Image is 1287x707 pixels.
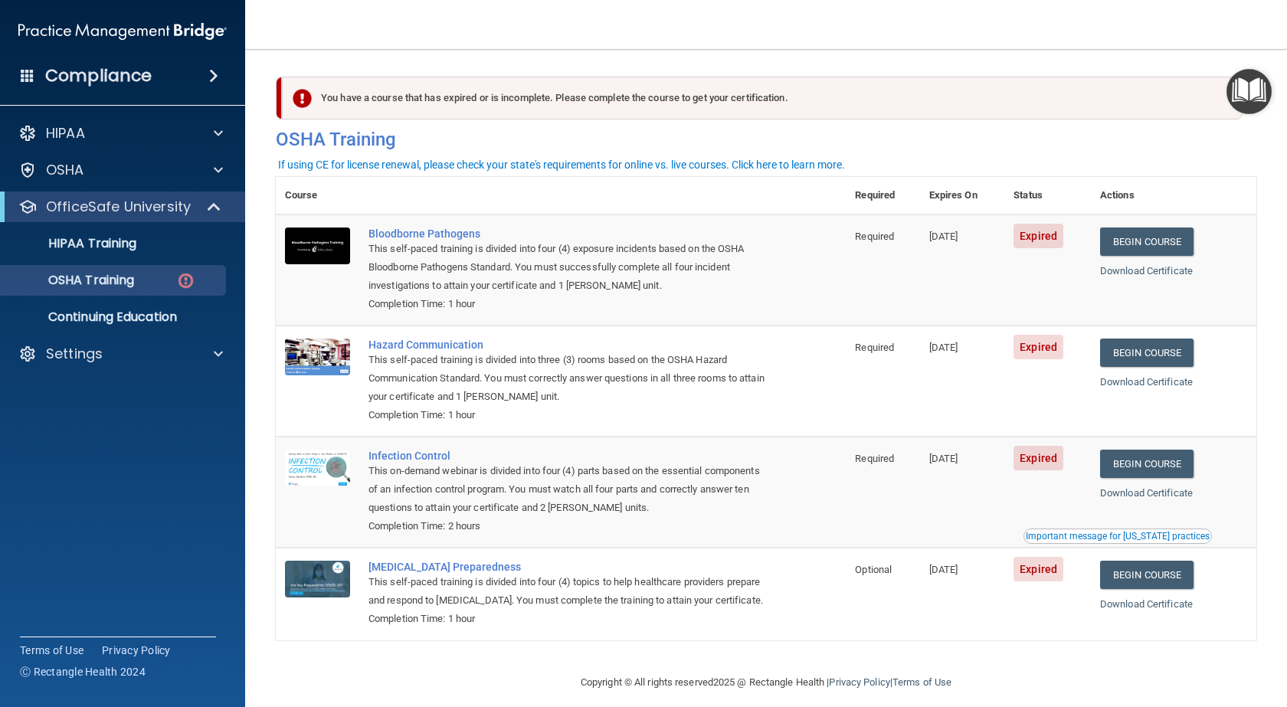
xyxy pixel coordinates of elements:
[1091,177,1256,214] th: Actions
[1014,335,1063,359] span: Expired
[1100,227,1194,256] a: Begin Course
[276,157,847,172] button: If using CE for license renewal, please check your state's requirements for online vs. live cours...
[1100,561,1194,589] a: Begin Course
[1026,532,1210,541] div: Important message for [US_STATE] practices
[293,89,312,108] img: exclamation-circle-solid-danger.72ef9ffc.png
[1100,376,1193,388] a: Download Certificate
[486,658,1046,707] div: Copyright © All rights reserved 2025 @ Rectangle Health | |
[278,159,845,170] div: If using CE for license renewal, please check your state's requirements for online vs. live cours...
[10,309,219,325] p: Continuing Education
[1100,265,1193,277] a: Download Certificate
[920,177,1005,214] th: Expires On
[368,295,769,313] div: Completion Time: 1 hour
[1014,224,1063,248] span: Expired
[1004,177,1091,214] th: Status
[10,273,134,288] p: OSHA Training
[855,453,894,464] span: Required
[368,351,769,406] div: This self-paced training is divided into three (3) rooms based on the OSHA Hazard Communication S...
[276,129,1256,150] h4: OSHA Training
[829,676,889,688] a: Privacy Policy
[929,453,958,464] span: [DATE]
[1014,557,1063,581] span: Expired
[18,161,223,179] a: OSHA
[1100,598,1193,610] a: Download Certificate
[368,406,769,424] div: Completion Time: 1 hour
[176,271,195,290] img: danger-circle.6113f641.png
[102,643,171,658] a: Privacy Policy
[1100,450,1194,478] a: Begin Course
[855,231,894,242] span: Required
[282,77,1243,119] div: You have a course that has expired or is incomplete. Please complete the course to get your certi...
[45,65,152,87] h4: Compliance
[1014,446,1063,470] span: Expired
[10,236,136,251] p: HIPAA Training
[368,450,769,462] a: Infection Control
[368,240,769,295] div: This self-paced training is divided into four (4) exposure incidents based on the OSHA Bloodborne...
[20,643,84,658] a: Terms of Use
[1023,529,1212,544] button: Read this if you are a dental practitioner in the state of CA
[368,610,769,628] div: Completion Time: 1 hour
[1100,487,1193,499] a: Download Certificate
[846,177,919,214] th: Required
[276,177,359,214] th: Course
[1100,339,1194,367] a: Begin Course
[929,342,958,353] span: [DATE]
[368,227,769,240] a: Bloodborne Pathogens
[368,573,769,610] div: This self-paced training is divided into four (4) topics to help healthcare providers prepare and...
[18,345,223,363] a: Settings
[46,124,85,142] p: HIPAA
[368,517,769,535] div: Completion Time: 2 hours
[46,345,103,363] p: Settings
[892,676,951,688] a: Terms of Use
[1226,69,1272,114] button: Open Resource Center
[46,198,191,216] p: OfficeSafe University
[368,462,769,517] div: This on-demand webinar is divided into four (4) parts based on the essential components of an inf...
[18,198,222,216] a: OfficeSafe University
[46,161,84,179] p: OSHA
[18,16,227,47] img: PMB logo
[929,231,958,242] span: [DATE]
[855,564,892,575] span: Optional
[855,342,894,353] span: Required
[20,664,146,679] span: Ⓒ Rectangle Health 2024
[18,124,223,142] a: HIPAA
[929,564,958,575] span: [DATE]
[368,339,769,351] a: Hazard Communication
[368,561,769,573] a: [MEDICAL_DATA] Preparedness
